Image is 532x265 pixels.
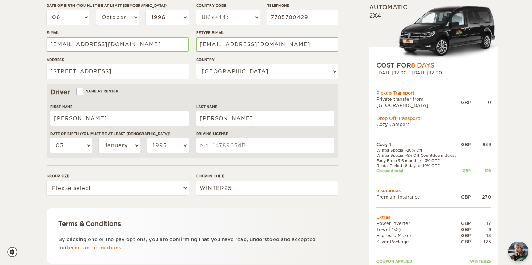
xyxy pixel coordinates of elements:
[376,187,491,194] td: Insurances
[471,220,491,226] div: 17
[376,61,491,70] div: COST FOR
[461,99,471,105] div: GBP
[508,242,528,261] button: chat-button
[471,233,491,239] div: 13
[50,88,334,96] div: Driver
[471,99,491,105] div: 0
[47,30,189,35] label: E-mail
[376,153,460,158] td: Winter Special -5% Off Countdown Boost
[196,57,338,62] label: Country
[376,121,491,127] td: Cozy Campers
[398,6,498,61] img: Volkswagen-Caddy-MaxiCrew_.png
[460,168,471,173] div: GBP
[376,259,460,264] td: Coupon applied
[460,239,471,245] div: GBP
[376,194,460,200] td: Premium Insurance
[50,104,189,109] label: First Name
[196,3,260,8] label: Country Code
[460,194,471,200] div: GBP
[471,239,491,245] div: 125
[460,220,471,226] div: GBP
[508,242,528,261] img: Freyja at Cozy Campers
[376,226,460,233] td: Towel (x2)
[411,62,434,69] span: 8 Days
[376,96,461,108] td: Private transfer from [GEOGRAPHIC_DATA]
[376,168,460,173] td: Discount total
[376,90,491,96] div: Pickup Transport:
[196,104,334,109] label: Last Name
[196,173,338,179] label: Coupon code
[376,148,460,153] td: Winter Special -20% Off
[471,142,491,148] div: 839
[471,194,491,200] div: 270
[376,115,491,121] div: Drop Off Transport:
[376,239,460,245] td: Silver Package
[267,3,338,8] label: Telephone
[376,158,460,163] td: Early Bird (3-6 months): -3% OFF
[77,90,82,95] input: Same as renter
[196,138,334,153] input: e.g. 14789654B
[196,30,338,35] label: Retype E-mail
[471,226,491,233] div: 9
[47,57,189,62] label: Address
[376,142,460,148] td: Cozy 1
[196,111,334,126] input: e.g. Smith
[471,168,491,173] div: -319
[376,220,460,226] td: Power inverter
[67,245,121,251] a: terms and conditions
[58,220,326,228] div: Terms & Conditions
[376,214,491,220] td: Extras
[47,3,189,8] label: Date of birth (You must be at least [DEMOGRAPHIC_DATA])
[460,142,471,148] div: GBP
[50,111,189,126] input: e.g. William
[47,64,189,79] input: e.g. Street, City, Zip Code
[376,233,460,239] td: Espresso Maker
[47,173,189,179] label: Group size
[376,70,491,76] div: [DATE] 12:00 - [DATE] 17:00
[460,226,471,233] div: GBP
[47,37,189,52] input: e.g. example@example.com
[77,88,118,95] label: Same as renter
[267,10,338,25] input: e.g. 1 234 567 890
[7,247,22,257] a: Cookie settings
[376,163,460,168] td: Rental Period (8 days): -10% OFF
[369,4,498,61] div: Automatic 2x4
[196,131,334,136] label: Driving License
[460,233,471,239] div: GBP
[58,235,326,252] p: By clicking one of the pay options, you are confirming that you have read, understood and accepte...
[460,259,491,264] td: WINTER25
[50,131,189,136] label: Date of birth (You must be at least [DEMOGRAPHIC_DATA])
[196,37,338,52] input: e.g. example@example.com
